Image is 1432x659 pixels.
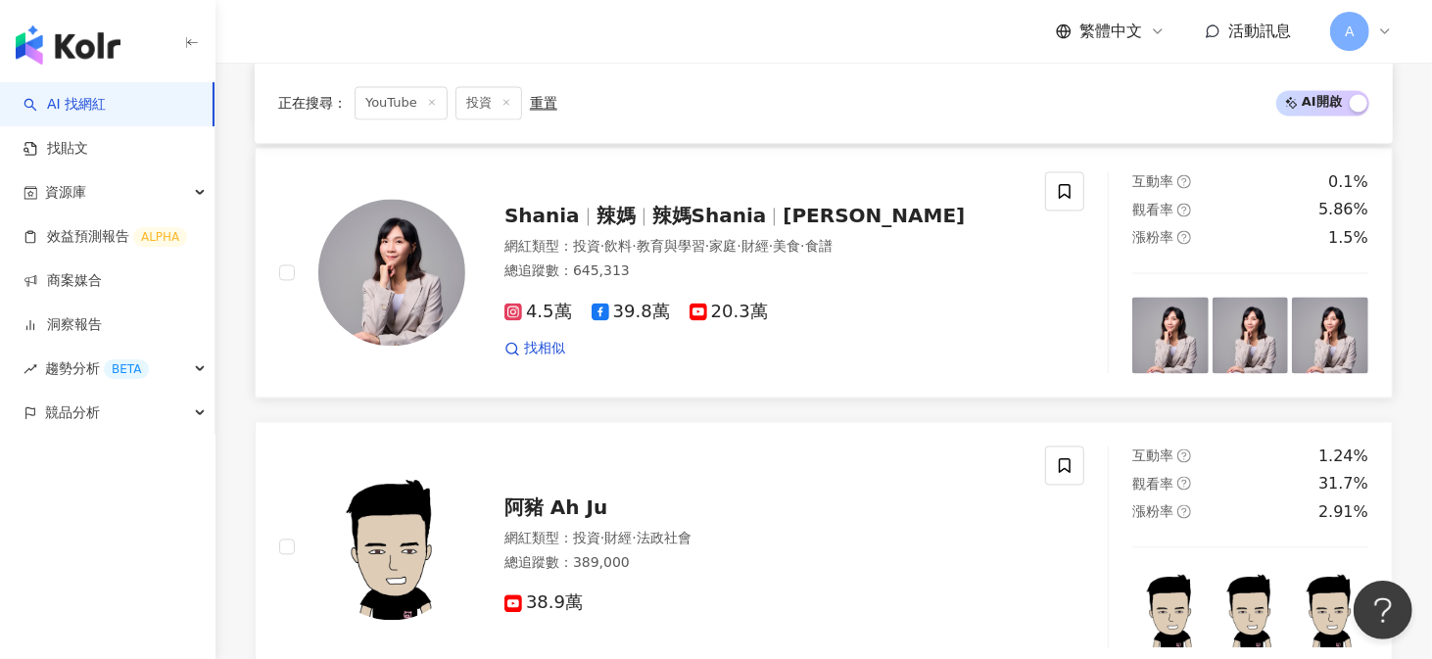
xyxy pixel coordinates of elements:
[24,95,106,115] a: searchAI 找網紅
[632,238,636,254] span: ·
[637,530,692,545] span: 法政社會
[1132,297,1209,373] img: post-image
[652,204,767,227] span: 辣媽Shania
[45,170,86,214] span: 資源庫
[1132,476,1173,492] span: 觀看率
[597,204,636,227] span: 辣媽
[504,204,580,227] span: Shania
[1177,174,1191,188] span: question-circle
[16,25,120,65] img: logo
[600,238,604,254] span: ·
[705,238,709,254] span: ·
[1328,227,1368,249] div: 1.5%
[504,529,1022,548] div: 網紅類型 ：
[1132,202,1173,217] span: 觀看率
[504,495,607,519] span: 阿豬 Ah Ju
[45,391,100,435] span: 競品分析
[1213,571,1289,647] img: post-image
[1177,230,1191,244] span: question-circle
[24,271,102,291] a: 商案媒合
[1318,446,1368,467] div: 1.24%
[573,238,600,254] span: 投資
[690,302,768,322] span: 20.3萬
[318,473,465,620] img: KOL Avatar
[1345,21,1355,42] span: A
[573,530,600,545] span: 投資
[1132,447,1173,463] span: 互動率
[1177,448,1191,462] span: question-circle
[1079,21,1142,42] span: 繁體中文
[1132,571,1209,647] img: post-image
[1177,476,1191,490] span: question-circle
[524,339,565,358] span: 找相似
[1318,473,1368,494] div: 31.7%
[1328,171,1368,193] div: 0.1%
[1132,229,1173,245] span: 漲粉率
[24,227,187,247] a: 效益預測報告ALPHA
[1354,581,1412,639] iframe: Help Scout Beacon - Open
[104,359,149,379] div: BETA
[604,530,632,545] span: 財經
[600,530,604,545] span: ·
[355,86,448,119] span: YouTube
[504,339,565,358] a: 找相似
[504,237,1022,257] div: 網紅類型 ：
[255,147,1393,398] a: KOL AvatarShania辣媽辣媽Shania[PERSON_NAME]網紅類型：投資·飲料·教育與學習·家庭·財經·美食·食譜總追蹤數：645,3134.5萬39.8萬20.3萬找相似互...
[1177,504,1191,518] span: question-circle
[45,347,149,391] span: 趨勢分析
[24,315,102,335] a: 洞察報告
[1318,501,1368,523] div: 2.91%
[783,204,965,227] span: [PERSON_NAME]
[24,139,88,159] a: 找貼文
[800,238,804,254] span: ·
[737,238,740,254] span: ·
[504,261,1022,281] div: 總追蹤數 ： 645,313
[709,238,737,254] span: 家庭
[504,592,583,613] span: 38.9萬
[592,302,670,322] span: 39.8萬
[1213,297,1289,373] img: post-image
[504,302,572,322] span: 4.5萬
[1132,173,1173,189] span: 互動率
[1292,297,1368,373] img: post-image
[1132,503,1173,519] span: 漲粉率
[278,95,347,111] span: 正在搜尋 ：
[604,238,632,254] span: 飲料
[455,86,522,119] span: 投資
[773,238,800,254] span: 美食
[318,199,465,346] img: KOL Avatar
[637,238,705,254] span: 教育與學習
[632,530,636,545] span: ·
[1292,571,1368,647] img: post-image
[1318,199,1368,220] div: 5.86%
[504,553,1022,573] div: 總追蹤數 ： 389,000
[1177,203,1191,216] span: question-circle
[24,362,37,376] span: rise
[741,238,769,254] span: 財經
[805,238,833,254] span: 食譜
[769,238,773,254] span: ·
[530,95,557,111] div: 重置
[1228,22,1291,40] span: 活動訊息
